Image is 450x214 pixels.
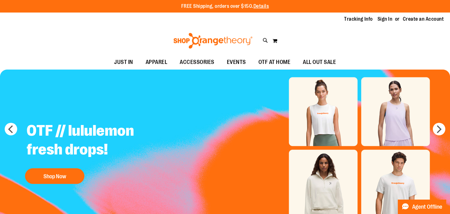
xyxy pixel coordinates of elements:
[258,55,291,69] span: OTF AT HOME
[412,204,442,210] span: Agent Offline
[403,16,444,23] a: Create an Account
[181,3,269,10] p: FREE Shipping, orders over $150.
[227,55,246,69] span: EVENTS
[146,55,167,69] span: APPAREL
[172,33,253,49] img: Shop Orangetheory
[22,117,177,187] a: OTF // lululemon fresh drops! Shop Now
[5,123,17,135] button: prev
[303,55,336,69] span: ALL OUT SALE
[114,55,133,69] span: JUST IN
[25,168,84,184] button: Shop Now
[253,3,269,9] a: Details
[433,123,445,135] button: next
[398,200,446,214] button: Agent Offline
[377,16,392,23] a: Sign In
[22,117,177,165] h2: OTF // lululemon fresh drops!
[344,16,373,23] a: Tracking Info
[180,55,214,69] span: ACCESSORIES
